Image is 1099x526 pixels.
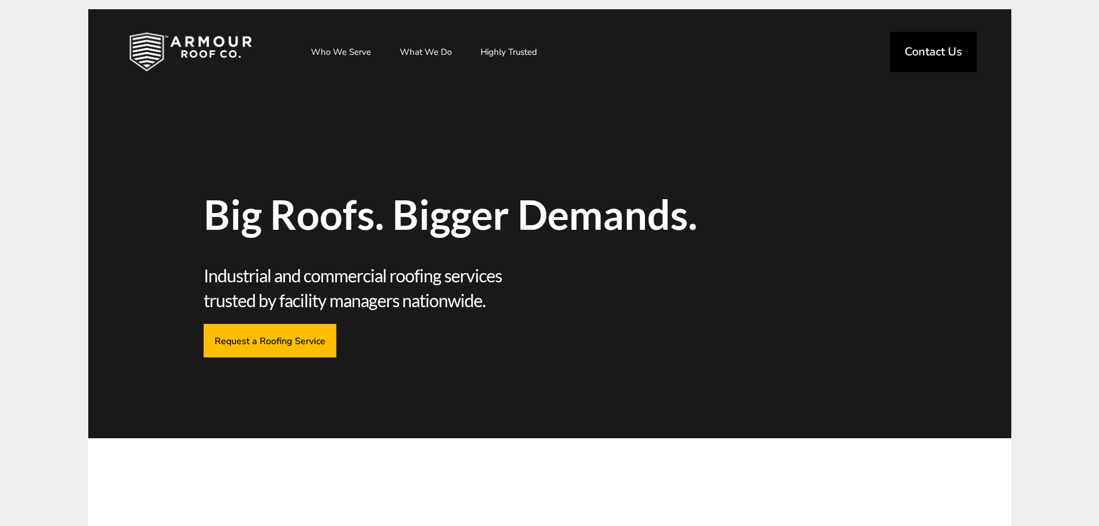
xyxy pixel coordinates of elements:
[890,32,977,72] a: Contact Us
[111,23,270,81] img: Industrial and Commercial Roofing Company | Armour Roof Co.
[204,194,717,234] span: Big Roofs. Bigger Demands.
[905,46,962,58] span: Contact Us
[215,335,325,346] span: Request a Roofing Service
[299,38,382,66] a: Who We Serve
[204,324,336,357] a: Request a Roofing Service
[469,38,549,66] a: Highly Trusted
[388,38,463,66] a: What We Do
[204,263,546,312] span: Industrial and commercial roofing services trusted by facility managers nationwide.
